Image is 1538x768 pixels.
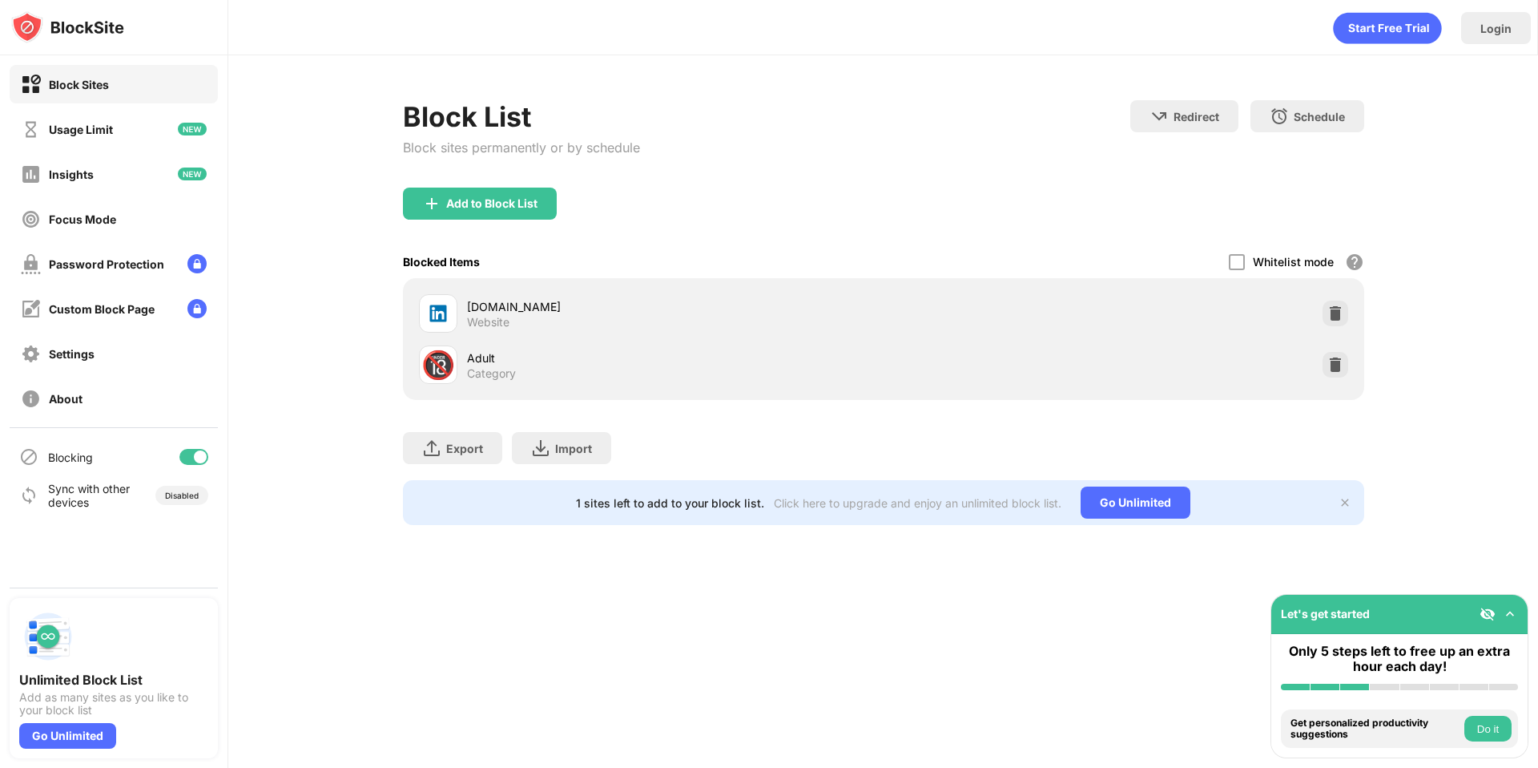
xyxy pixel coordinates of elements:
div: Block List [403,100,640,133]
img: time-usage-off.svg [21,119,41,139]
img: settings-off.svg [21,344,41,364]
div: Import [555,442,592,455]
img: x-button.svg [1339,496,1351,509]
div: animation [1333,12,1442,44]
img: new-icon.svg [178,168,207,180]
div: Export [446,442,483,455]
div: Unlimited Block List [19,672,208,688]
img: blocking-icon.svg [19,447,38,467]
div: Add to Block List [446,197,537,210]
div: Blocked Items [403,255,480,269]
img: sync-icon.svg [19,486,38,505]
img: about-off.svg [21,389,41,409]
div: Get personalized productivity suggestions [1290,717,1460,741]
div: Insights [49,168,94,181]
div: Custom Block Page [49,302,155,316]
img: customize-block-page-off.svg [21,299,41,319]
div: Sync with other devices [48,482,131,509]
div: Whitelist mode [1253,255,1334,269]
div: Add as many sites as you like to your block list [19,691,208,717]
div: Go Unlimited [1081,487,1190,519]
div: Block sites permanently or by schedule [403,139,640,156]
div: Only 5 steps left to free up an extra hour each day! [1281,644,1518,674]
img: logo-blocksite.svg [11,11,124,43]
img: favicons [429,304,448,323]
div: Category [467,366,516,381]
div: Website [467,315,509,329]
img: insights-off.svg [21,164,41,184]
div: Usage Limit [49,123,113,136]
div: 1 sites left to add to your block list. [576,496,764,510]
div: Focus Mode [49,212,116,226]
div: Let's get started [1281,607,1370,620]
div: Settings [49,347,95,361]
div: Disabled [165,491,199,500]
img: lock-menu.svg [187,254,207,273]
button: Do it [1464,716,1512,742]
div: About [49,392,83,406]
img: lock-menu.svg [187,299,207,318]
img: eye-not-visible.svg [1480,606,1496,622]
div: Block Sites [49,78,109,91]
img: push-block-list.svg [19,608,77,665]
div: 🔞 [421,349,455,382]
img: omni-setup-toggle.svg [1502,606,1518,622]
div: Go Unlimited [19,723,116,749]
div: Click here to upgrade and enjoy an unlimited block list. [774,496,1061,510]
img: new-icon.svg [178,123,207,135]
img: password-protection-off.svg [21,254,41,274]
div: Schedule [1294,110,1345,123]
div: Login [1480,22,1512,35]
div: Blocking [48,451,93,464]
div: Adult [467,350,884,366]
div: Password Protection [49,257,164,271]
img: block-on.svg [21,75,41,95]
div: [DOMAIN_NAME] [467,298,884,315]
div: Redirect [1174,110,1219,123]
img: focus-off.svg [21,209,41,229]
